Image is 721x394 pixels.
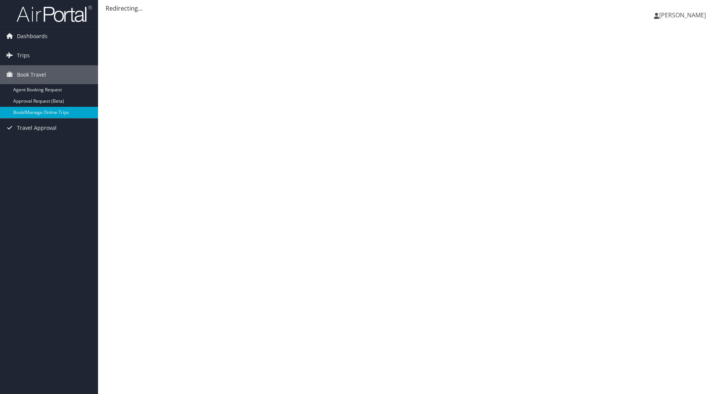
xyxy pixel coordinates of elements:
span: [PERSON_NAME] [659,11,706,19]
div: Redirecting... [106,4,713,13]
span: Trips [17,46,30,65]
span: Dashboards [17,27,48,46]
span: Travel Approval [17,119,57,137]
span: Book Travel [17,65,46,84]
a: [PERSON_NAME] [654,4,713,26]
img: airportal-logo.png [17,5,92,23]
